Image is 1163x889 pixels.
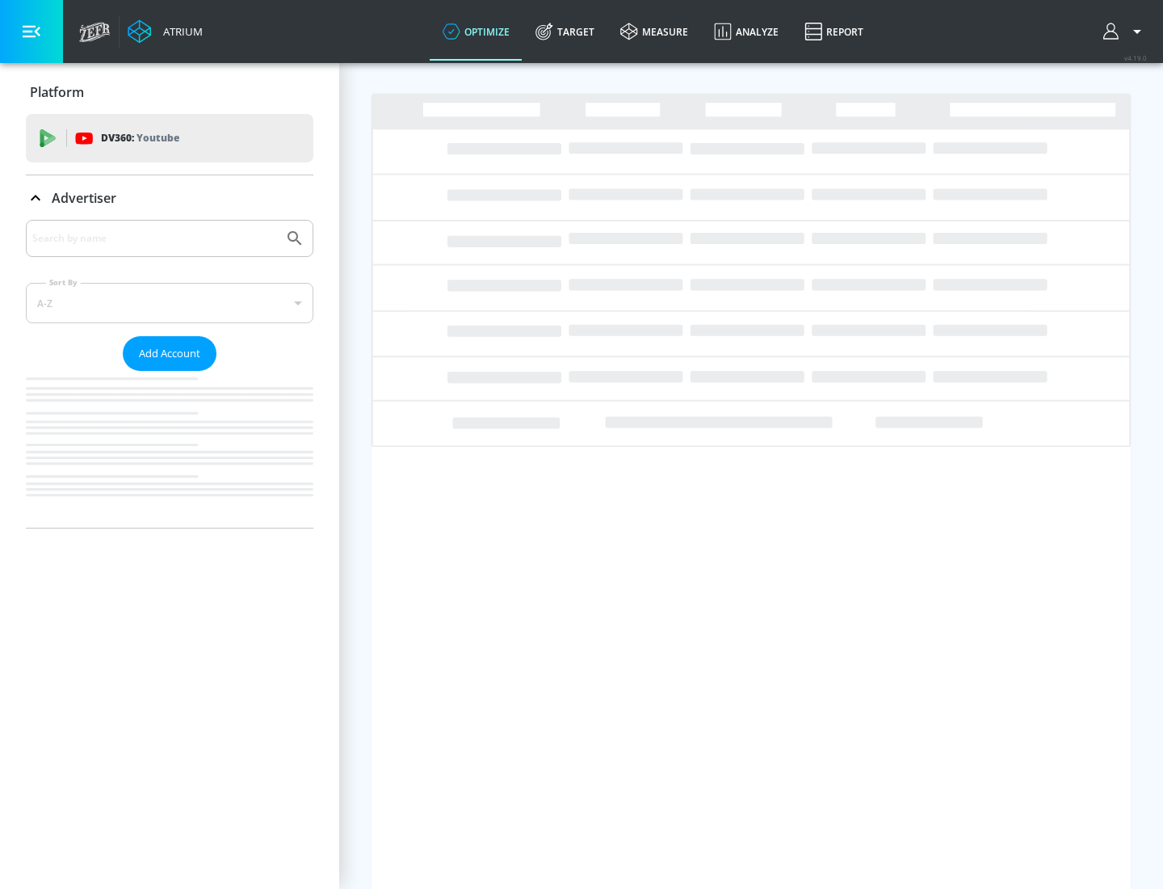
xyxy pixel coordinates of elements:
a: Analyze [701,2,791,61]
a: Target [523,2,607,61]
nav: list of Advertiser [26,371,313,528]
p: Platform [30,83,84,101]
span: v 4.19.0 [1124,53,1147,62]
div: A-Z [26,283,313,323]
p: DV360: [101,129,179,147]
div: DV360: Youtube [26,114,313,162]
a: optimize [430,2,523,61]
p: Advertiser [52,189,116,207]
a: Report [791,2,876,61]
p: Youtube [136,129,179,146]
button: Add Account [123,336,216,371]
div: Advertiser [26,175,313,221]
input: Search by name [32,228,277,249]
div: Advertiser [26,220,313,528]
div: Atrium [157,24,203,39]
a: Atrium [128,19,203,44]
a: measure [607,2,701,61]
div: Platform [26,70,313,115]
span: Add Account [139,344,200,363]
label: Sort By [46,277,81,288]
